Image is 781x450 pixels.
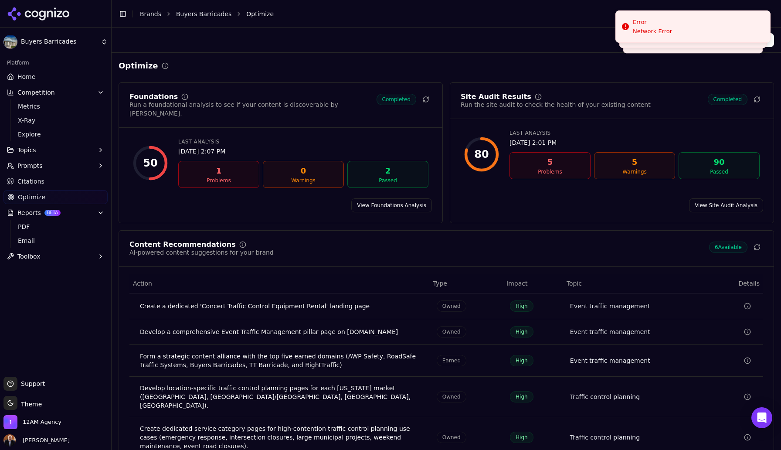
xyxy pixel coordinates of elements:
[709,242,747,253] span: 6 Available
[119,60,158,72] h2: Optimize
[510,432,533,443] span: High
[129,241,236,248] div: Content Recommendations
[267,177,340,184] div: Warnings
[509,130,760,136] div: Last Analysis
[3,434,16,447] img: Robert Portillo
[563,274,710,293] th: Topic
[461,93,531,100] div: Site Audit Results
[19,436,70,444] span: [PERSON_NAME]
[513,156,587,168] div: 5
[129,100,377,118] div: Run a foundational analysis to see if your content is discoverable by [PERSON_NAME].
[751,407,772,428] div: Open Intercom Messenger
[18,116,94,125] span: X-Ray
[44,210,61,216] span: BETA
[17,161,43,170] span: Prompts
[567,279,582,288] span: Topic
[633,27,672,35] div: Network Error
[140,10,161,17] a: Brands
[140,384,423,410] div: Develop location-specific traffic control planning pages for each [US_STATE] market ([GEOGRAPHIC_...
[3,415,17,429] img: 12AM Agency
[3,70,108,84] a: Home
[430,274,503,293] th: Type
[18,102,94,111] span: Metrics
[17,88,55,97] span: Competition
[17,146,36,154] span: Topics
[509,138,760,147] div: [DATE] 2:01 PM
[513,168,587,175] div: Problems
[3,85,108,99] button: Competition
[351,177,424,184] div: Passed
[377,94,416,105] span: Completed
[133,279,152,288] span: Action
[683,168,756,175] div: Passed
[178,147,428,156] div: [DATE] 2:07 PM
[246,10,274,18] span: Optimize
[17,401,42,408] span: Theme
[598,156,671,168] div: 5
[21,38,97,46] span: Buyers Barricades
[570,356,650,365] a: Event traffic management
[14,128,97,140] a: Explore
[510,355,533,366] span: High
[182,165,255,177] div: 1
[17,177,44,186] span: Citations
[510,326,533,337] span: High
[18,130,94,139] span: Explore
[570,392,640,401] a: Traffic control planning
[3,35,17,49] img: Buyers Barricades
[3,174,108,188] a: Citations
[129,248,274,257] div: AI-powered content suggestions for your brand
[437,300,466,312] span: Owned
[713,279,760,288] span: Details
[14,221,97,233] a: PDF
[3,56,108,70] div: Platform
[18,236,94,245] span: Email
[351,165,424,177] div: 2
[176,10,231,18] a: Buyers Barricades
[129,93,178,100] div: Foundations
[23,418,61,426] span: 12AM Agency
[437,391,466,402] span: Owned
[17,379,45,388] span: Support
[437,326,466,337] span: Owned
[178,138,428,145] div: Last Analysis
[461,100,651,109] div: Run the site audit to check the health of your existing content
[437,432,466,443] span: Owned
[17,252,41,261] span: Toolbox
[3,249,108,263] button: Toolbox
[433,279,447,288] span: Type
[140,327,423,336] div: Develop a comprehensive Event Traffic Management pillar page on [DOMAIN_NAME]
[503,274,563,293] th: Impact
[14,100,97,112] a: Metrics
[18,193,45,201] span: Optimize
[710,274,763,293] th: Details
[437,355,466,366] span: Earned
[683,156,756,168] div: 90
[140,352,423,369] div: Form a strategic content alliance with the top five earned domains (AWP Safety, RoadSafe Traffic ...
[570,327,650,336] a: Event traffic management
[570,302,650,310] a: Event traffic management
[510,391,533,402] span: High
[129,274,430,293] th: Action
[140,302,423,310] div: Create a dedicated 'Concert Traffic Control Equipment Rental' landing page
[3,206,108,220] button: ReportsBETA
[3,415,61,429] button: Open organization switcher
[17,72,35,81] span: Home
[3,143,108,157] button: Topics
[140,10,757,18] nav: breadcrumb
[351,198,432,212] a: View Foundations Analysis
[598,168,671,175] div: Warnings
[689,198,763,212] a: View Site Audit Analysis
[506,279,527,288] span: Impact
[182,177,255,184] div: Problems
[14,235,97,247] a: Email
[3,159,108,173] button: Prompts
[570,433,640,442] a: Traffic control planning
[510,300,533,312] span: High
[267,165,340,177] div: 0
[143,156,157,170] div: 50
